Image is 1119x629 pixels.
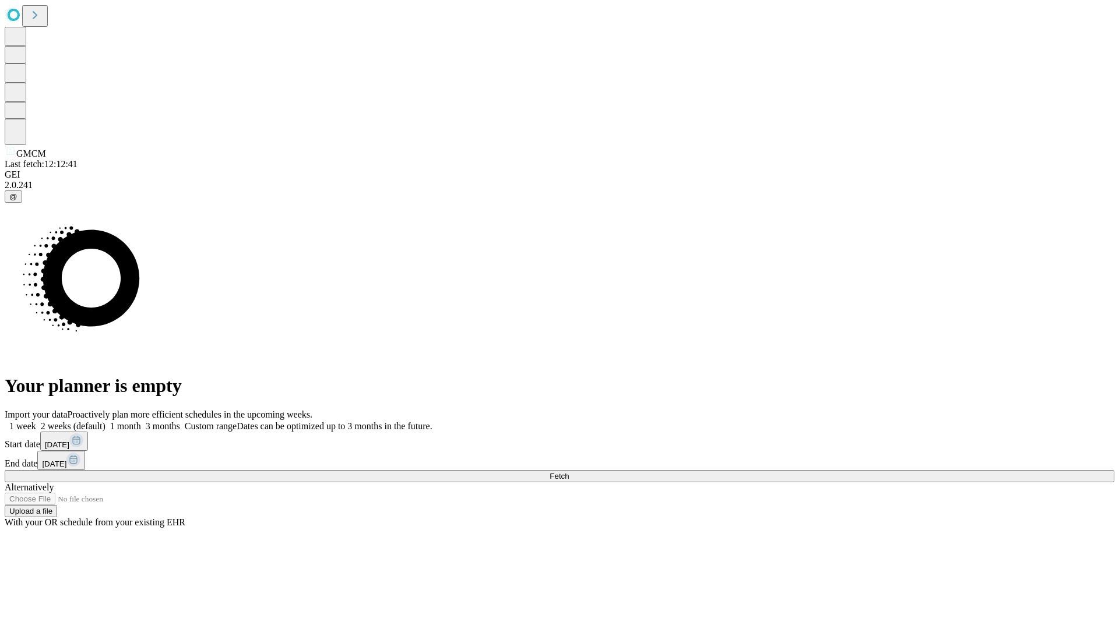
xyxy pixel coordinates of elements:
[550,472,569,480] span: Fetch
[146,421,180,431] span: 3 months
[5,190,22,203] button: @
[42,460,66,468] span: [DATE]
[237,421,432,431] span: Dates can be optimized up to 3 months in the future.
[5,159,78,169] span: Last fetch: 12:12:41
[5,180,1114,190] div: 2.0.241
[5,517,185,527] span: With your OR schedule from your existing EHR
[5,505,57,517] button: Upload a file
[41,421,105,431] span: 2 weeks (default)
[5,470,1114,482] button: Fetch
[5,451,1114,470] div: End date
[16,149,46,158] span: GMCM
[5,169,1114,180] div: GEI
[5,409,68,419] span: Import your data
[185,421,237,431] span: Custom range
[68,409,312,419] span: Proactively plan more efficient schedules in the upcoming weeks.
[40,432,88,451] button: [DATE]
[37,451,85,470] button: [DATE]
[9,421,36,431] span: 1 week
[9,192,17,201] span: @
[5,375,1114,397] h1: Your planner is empty
[110,421,141,431] span: 1 month
[5,482,54,492] span: Alternatively
[5,432,1114,451] div: Start date
[45,440,69,449] span: [DATE]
